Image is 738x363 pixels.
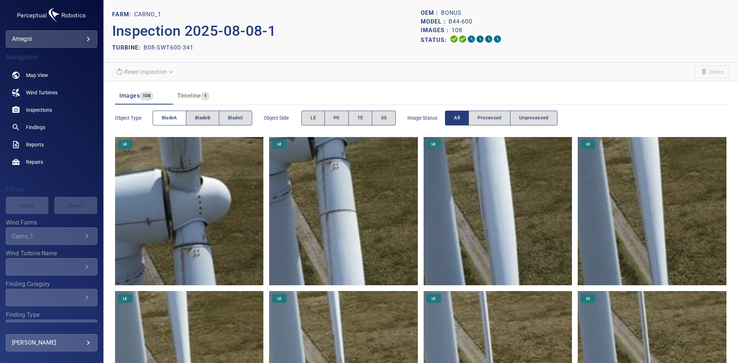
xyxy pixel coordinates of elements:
label: Wind Farms [6,220,97,226]
span: All [454,114,460,122]
p: Model : [421,17,449,26]
span: Unable to delete the inspection due to your user permissions [695,66,729,78]
button: LE [301,111,325,125]
svg: Data Formatted 100% [458,35,467,43]
span: LE [273,296,286,301]
p: Status: [421,35,450,45]
span: LE [427,142,440,147]
button: PS [325,111,349,125]
div: Finding Category [6,289,97,306]
h4: Navigation [6,54,97,61]
span: Image Status [407,114,445,121]
span: Reports [26,141,44,148]
div: imageStatus [445,111,557,125]
span: Processed [478,114,501,122]
span: Unprocessed [519,114,548,122]
span: 1 [201,92,209,100]
p: B08-SWT600-341 [144,43,194,52]
span: LE [119,142,131,147]
button: Unprocessed [510,111,557,125]
h4: Filters [6,186,97,193]
span: bladeA [162,114,177,122]
span: LE [427,296,440,301]
p: Carno_1 [134,10,161,19]
span: LE [582,296,594,301]
button: bladeA [153,111,186,125]
span: 108 [140,92,153,100]
div: objectSide [301,111,396,125]
span: Repairs [26,158,43,166]
svg: Classification 0% [493,35,502,43]
span: Object Side [264,114,301,121]
span: LE [273,142,286,147]
div: Wind Farms [6,227,97,245]
span: SS [381,114,387,122]
span: LE [310,114,316,122]
button: bladeC [219,111,252,125]
p: TURBINE: [112,43,144,52]
label: Finding Category [6,281,97,287]
svg: Selecting 0% [467,35,476,43]
span: Findings [26,124,45,131]
span: bladeB [195,114,210,122]
label: Finding Type [6,312,97,318]
button: All [445,111,469,125]
svg: Matching 0% [484,35,493,43]
p: OEM : [421,9,441,17]
svg: ML Processing 0% [476,35,484,43]
a: windturbines noActive [6,84,97,101]
img: amegni-logo [15,6,88,25]
span: Object type [115,114,153,121]
span: Map View [26,72,48,79]
span: Wind Turbines [26,89,58,96]
span: LE [582,142,594,147]
p: Inspection 2025-08-08-1 [112,20,421,42]
div: Carno_1 [12,233,82,240]
div: amegni [12,33,91,45]
p: FARM: [112,10,134,19]
span: LE [119,296,131,301]
a: repairs noActive [6,153,97,171]
button: TE [348,111,372,125]
svg: Uploading 100% [450,35,458,43]
a: map noActive [6,67,97,84]
p: Images : [421,26,451,35]
button: Processed [468,111,510,125]
label: Wind Turbine Name [6,251,97,256]
div: objectType [153,111,253,125]
p: B44-600 [449,17,472,26]
em: Reset inspection [124,68,166,75]
span: Inspections [26,106,52,114]
p: 108 [451,26,462,35]
div: Finding Type [6,320,97,337]
span: Timeline [177,92,201,99]
span: Images [119,92,140,99]
span: bladeC [228,114,243,122]
span: TE [357,114,363,122]
a: inspections noActive [6,101,97,119]
div: [PERSON_NAME] [12,337,91,349]
div: Wind Turbine Name [6,258,97,276]
button: SS [372,111,396,125]
a: reports noActive [6,136,97,153]
p: Bonus [441,9,462,17]
button: bladeB [186,111,219,125]
a: findings noActive [6,119,97,136]
div: amegni [6,30,97,48]
div: Reset inspection [112,65,178,78]
span: PS [334,114,340,122]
